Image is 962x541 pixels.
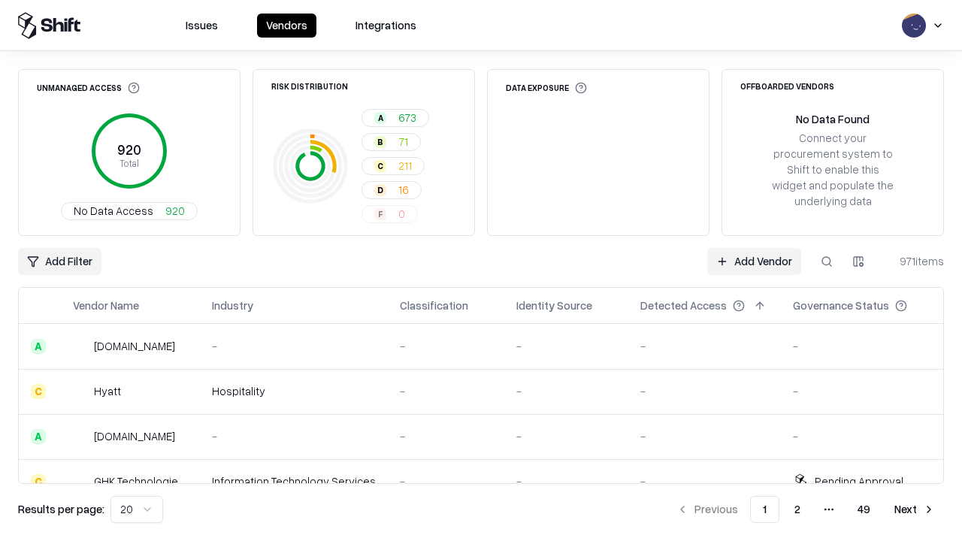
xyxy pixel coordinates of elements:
[212,338,376,354] div: -
[212,298,253,313] div: Industry
[18,248,101,275] button: Add Filter
[770,130,895,210] div: Connect your procurement system to Shift to enable this widget and populate the underlying data
[212,473,376,489] div: Information Technology Services
[31,429,46,444] div: A
[61,202,198,220] button: No Data Access920
[374,112,386,124] div: A
[793,428,931,444] div: -
[94,473,188,489] div: GHK Technologies Inc.
[506,82,587,94] div: Data Exposure
[640,383,769,399] div: -
[346,14,425,38] button: Integrations
[374,184,386,196] div: D
[516,383,616,399] div: -
[707,248,801,275] a: Add Vendor
[516,338,616,354] div: -
[846,496,882,523] button: 49
[516,473,616,489] div: -
[640,298,727,313] div: Detected Access
[362,109,429,127] button: A673
[398,110,416,125] span: 673
[73,298,139,313] div: Vendor Name
[165,203,185,219] span: 920
[793,338,931,354] div: -
[212,428,376,444] div: -
[94,383,121,399] div: Hyatt
[362,181,422,199] button: D16
[793,383,931,399] div: -
[212,383,376,399] div: Hospitality
[750,496,779,523] button: 1
[796,111,870,127] div: No Data Found
[667,496,944,523] nav: pagination
[516,298,592,313] div: Identity Source
[516,428,616,444] div: -
[94,338,175,354] div: [DOMAIN_NAME]
[73,474,88,489] img: GHK Technologies Inc.
[640,338,769,354] div: -
[782,496,812,523] button: 2
[398,158,412,174] span: 211
[362,157,425,175] button: C211
[257,14,316,38] button: Vendors
[815,473,903,489] div: Pending Approval
[177,14,227,38] button: Issues
[94,428,175,444] div: [DOMAIN_NAME]
[400,338,492,354] div: -
[740,82,834,90] div: Offboarded Vendors
[885,496,944,523] button: Next
[73,429,88,444] img: primesec.co.il
[73,384,88,399] img: Hyatt
[884,253,944,269] div: 971 items
[793,298,889,313] div: Governance Status
[73,339,88,354] img: intrado.com
[640,428,769,444] div: -
[400,298,468,313] div: Classification
[374,136,386,148] div: B
[400,428,492,444] div: -
[362,133,421,151] button: B71
[31,384,46,399] div: C
[31,474,46,489] div: C
[37,82,140,94] div: Unmanaged Access
[31,339,46,354] div: A
[271,82,348,90] div: Risk Distribution
[400,383,492,399] div: -
[640,473,769,489] div: -
[74,203,153,219] span: No Data Access
[374,160,386,172] div: C
[400,473,492,489] div: -
[119,157,139,169] tspan: Total
[398,134,408,150] span: 71
[398,182,409,198] span: 16
[18,501,104,517] p: Results per page:
[117,141,141,158] tspan: 920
